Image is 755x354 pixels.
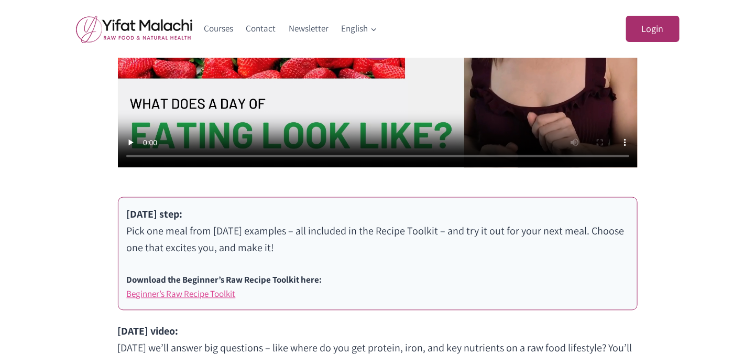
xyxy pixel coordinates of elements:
a: Login [626,16,680,42]
img: yifat_logo41_en.png [76,15,192,43]
b: Download the Beginner’s Raw Recipe Toolkit here: [127,274,322,286]
a: Contact [239,16,282,41]
a: Newsletter [282,16,335,41]
strong: [DATE] video: [118,325,179,338]
a: Beginner’s Raw Recipe Toolkit [127,288,236,300]
p: Pick one meal from [DATE] examples – all included in the Recipe Toolkit – and try it out for your... [127,206,629,256]
nav: Primary Navigation [198,16,384,41]
a: Courses [198,16,240,41]
button: Child menu of English [335,16,384,41]
strong: [DATE] step: [127,208,183,221]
